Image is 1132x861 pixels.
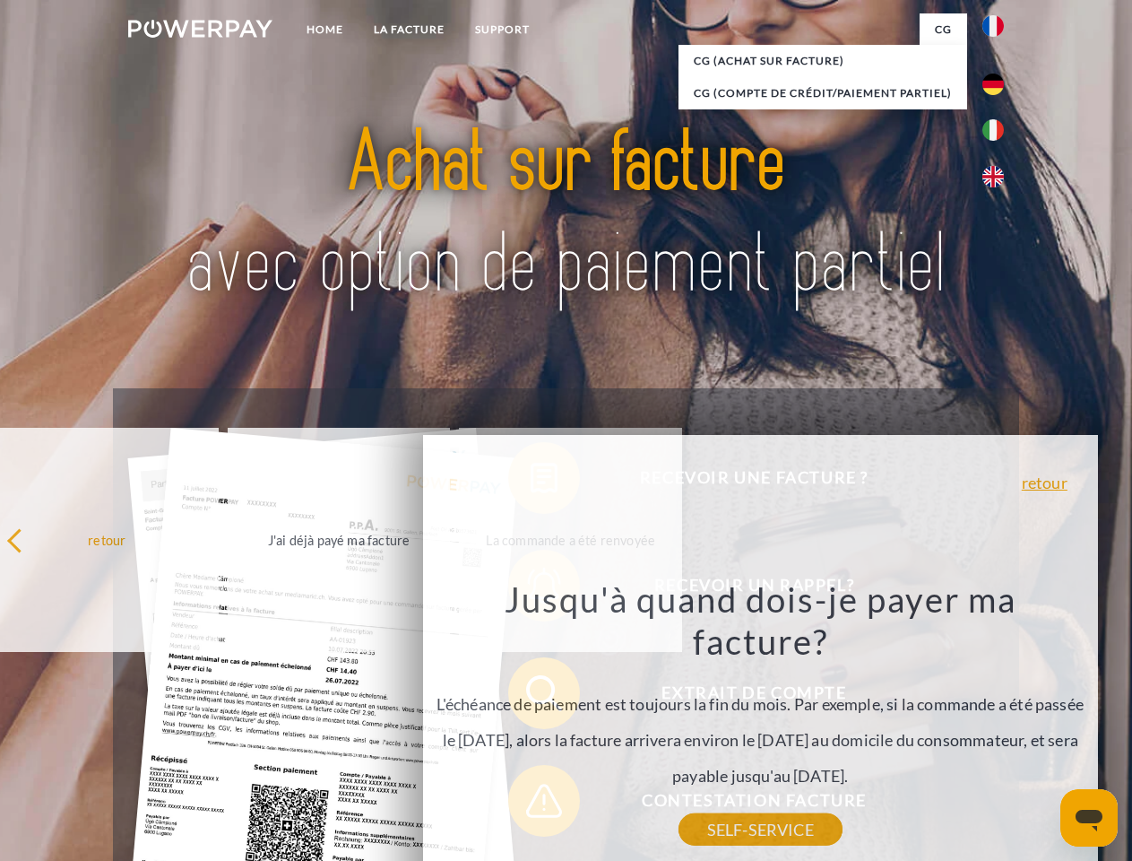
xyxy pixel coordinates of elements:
[433,578,1087,830] div: L'échéance de paiement est toujours la fin du mois. Par exemple, si la commande a été passée le [...
[982,74,1004,95] img: de
[678,45,967,77] a: CG (achat sur facture)
[1022,474,1067,491] a: retour
[359,13,460,46] a: LA FACTURE
[1060,789,1118,847] iframe: Bouton de lancement de la fenêtre de messagerie
[982,119,1004,141] img: it
[678,813,843,846] a: SELF-SERVICE
[238,527,440,552] div: J'ai déjà payé ma facture
[291,13,359,46] a: Home
[920,13,967,46] a: CG
[433,578,1087,664] h3: Jusqu'à quand dois-je payer ma facture?
[460,13,545,46] a: Support
[982,166,1004,187] img: en
[982,15,1004,37] img: fr
[6,527,208,552] div: retour
[128,20,272,38] img: logo-powerpay-white.svg
[678,77,967,109] a: CG (Compte de crédit/paiement partiel)
[171,86,961,344] img: title-powerpay_fr.svg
